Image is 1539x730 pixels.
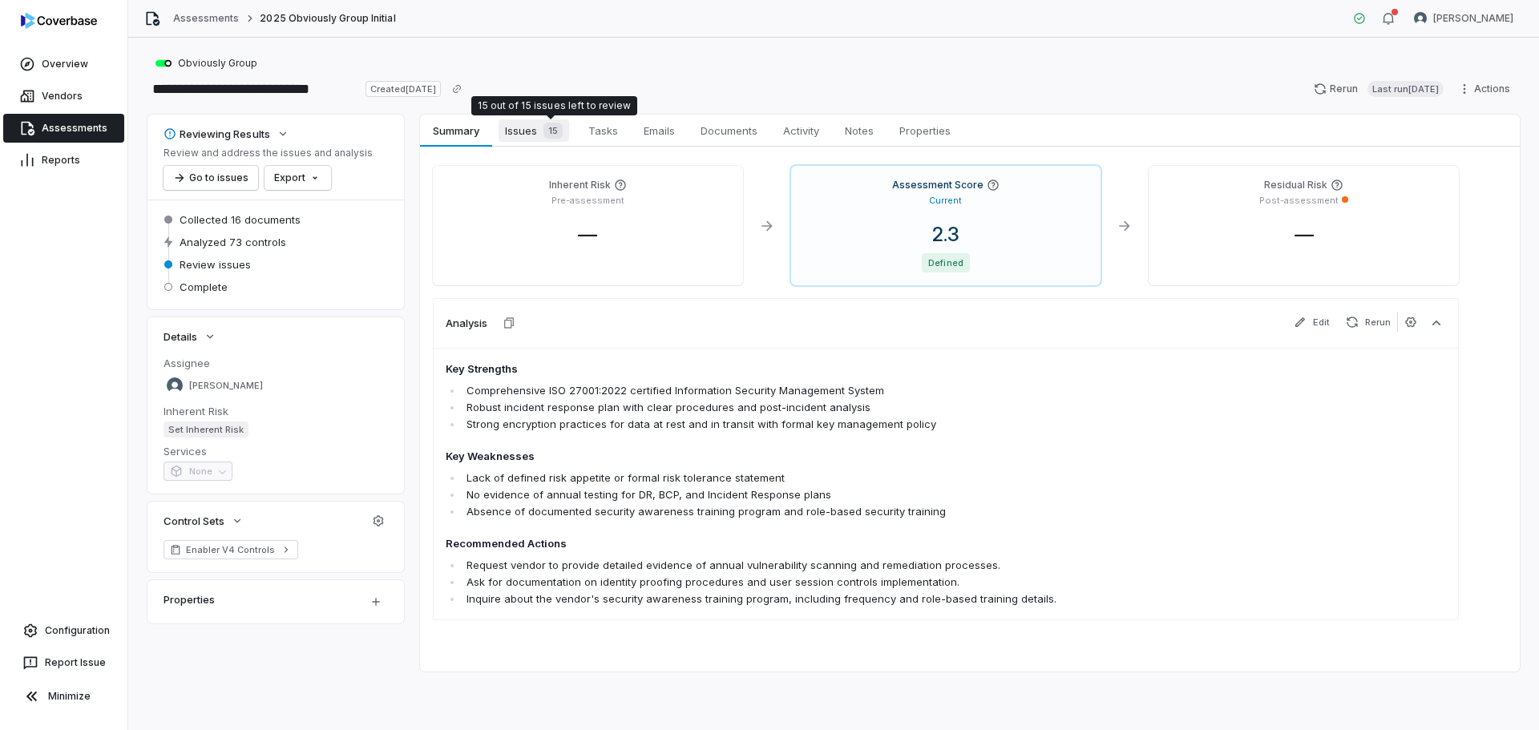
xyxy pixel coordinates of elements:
button: Details [159,322,221,351]
span: Collected 16 documents [180,212,301,227]
span: 2025 Obviously Group Initial [260,12,395,25]
p: Current [929,195,962,207]
button: https://obviously.digital/Obviously Group [151,49,262,78]
li: Lack of defined risk appetite or formal risk tolerance statement [463,470,1246,486]
span: Control Sets [164,514,224,528]
button: Melanie Lorent avatar[PERSON_NAME] [1404,6,1523,30]
span: Review issues [180,257,251,272]
span: Tasks [582,120,624,141]
span: Complete [180,280,228,294]
dt: Assignee [164,356,388,370]
li: Absence of documented security awareness training program and role-based security training [463,503,1246,520]
li: No evidence of annual testing for DR, BCP, and Incident Response plans [463,486,1246,503]
button: Actions [1453,77,1520,101]
span: Issues [499,119,569,142]
span: Obviously Group [178,57,257,70]
a: Assessments [3,114,124,143]
button: Export [265,166,331,190]
li: Strong encryption practices for data at rest and in transit with formal key management policy [463,416,1246,433]
p: Pre-assessment [551,195,624,207]
span: [PERSON_NAME] [189,380,263,392]
button: Copy link [442,75,471,103]
button: Report Issue [6,648,121,677]
a: Overview [3,50,124,79]
li: Request vendor to provide detailed evidence of annual vulnerability scanning and remediation proc... [463,557,1246,574]
span: Documents [694,120,764,141]
button: Go to issues [164,166,258,190]
span: Enabler V4 Controls [186,543,276,556]
span: Created [DATE] [366,81,441,97]
li: Comprehensive ISO 27001:2022 certified Information Security Management System [463,382,1246,399]
img: Melanie Lorent avatar [167,377,183,393]
dt: Inherent Risk [164,404,388,418]
span: Summary [426,120,485,141]
li: Inquire about the vendor's security awareness training program, including frequency and role-base... [463,591,1246,607]
img: logo-D7KZi-bG.svg [21,13,97,29]
button: Rerun [1339,313,1397,332]
h4: Recommended Actions [446,536,1246,552]
span: Notes [838,120,880,141]
h4: Key Weaknesses [446,449,1246,465]
span: Activity [777,120,826,141]
span: Last run [DATE] [1367,81,1444,97]
h3: Analysis [446,316,487,330]
button: Control Sets [159,506,248,535]
a: Configuration [6,616,121,645]
p: Post-assessment [1259,195,1339,207]
span: Defined [922,253,969,272]
a: Vendors [3,82,124,111]
img: Melanie Lorent avatar [1414,12,1427,25]
span: Emails [637,120,681,141]
div: Reviewing Results [164,127,270,141]
a: Assessments [173,12,239,25]
span: — [1282,223,1327,246]
button: Reviewing Results [159,119,294,148]
span: Properties [893,120,957,141]
span: Analyzed 73 controls [180,235,286,249]
span: 2.3 [919,223,972,246]
span: Set Inherent Risk [164,421,248,438]
span: [PERSON_NAME] [1433,12,1513,25]
button: RerunLast run[DATE] [1304,77,1453,101]
a: Enabler V4 Controls [164,540,298,559]
h4: Assessment Score [892,179,984,192]
div: 15 out of 15 issues left to review [478,99,631,112]
h4: Residual Risk [1264,179,1327,192]
button: Edit [1287,313,1336,332]
button: Minimize [6,680,121,712]
a: Reports [3,146,124,175]
p: Review and address the issues and analysis [164,147,373,159]
li: Ask for documentation on identity proofing procedures and user session controls implementation. [463,574,1246,591]
dt: Services [164,444,388,458]
span: Details [164,329,197,344]
li: Robust incident response plan with clear procedures and post-incident analysis [463,399,1246,416]
h4: Key Strengths [446,361,1246,377]
span: 15 [543,123,563,139]
span: — [565,223,610,246]
h4: Inherent Risk [549,179,611,192]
